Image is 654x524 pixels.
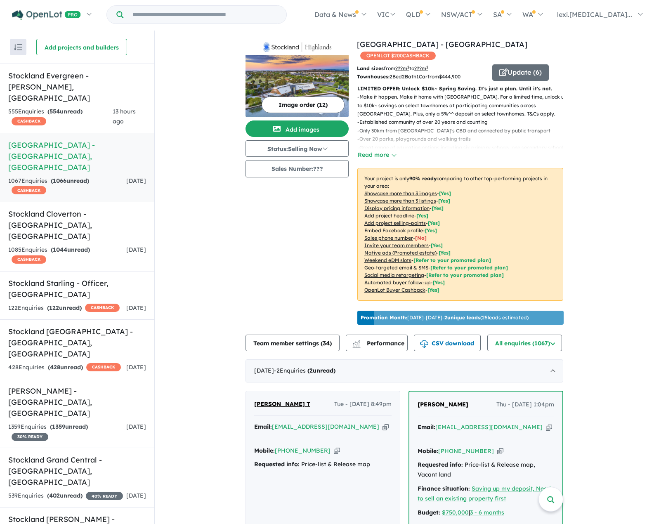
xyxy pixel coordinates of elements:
[420,340,428,348] img: download icon
[409,175,437,182] b: 90 % ready
[126,363,146,371] span: [DATE]
[246,120,349,137] button: Add images
[126,492,146,499] span: [DATE]
[357,93,570,118] p: - Make it happen. Make it home with [GEOGRAPHIC_DATA]. For a limited time, unlock up to $10k~ sav...
[364,190,437,196] u: Showcase more than 3 images
[470,509,504,516] a: 3 - 6 months
[51,177,89,184] strong: ( unread)
[357,73,390,80] b: Townhouses:
[48,363,83,371] strong: ( unread)
[357,135,570,143] p: - Over 20 parks, playgrounds and walking trails
[395,65,409,71] u: ??? m
[439,250,451,256] span: [Yes]
[361,314,407,321] b: Promotion Month:
[12,255,46,264] span: CASHBACK
[418,401,468,408] span: [PERSON_NAME]
[364,264,428,271] u: Geo-targeted email & SMS
[496,400,554,410] span: Thu - [DATE] 1:04pm
[53,177,66,184] span: 1066
[52,423,65,430] span: 1359
[272,423,379,430] a: [EMAIL_ADDRESS][DOMAIN_NAME]
[47,304,82,312] strong: ( unread)
[323,340,330,347] span: 34
[8,176,126,196] div: 1067 Enquir ies
[14,44,22,50] img: sort.svg
[364,242,429,248] u: Invite your team members
[442,509,469,516] u: $750,000
[431,242,443,248] span: [ Yes ]
[426,272,504,278] span: [Refer to your promoted plan]
[309,367,313,374] span: 2
[346,335,408,351] button: Performance
[246,335,340,351] button: Team member settings (34)
[254,447,275,454] strong: Mobile:
[275,447,331,454] a: [PHONE_NUMBER]
[360,52,436,60] span: OPENLOT $ 200 CASHBACK
[414,65,428,71] u: ???m
[382,423,389,431] button: Copy
[546,423,552,432] button: Copy
[432,205,444,211] span: [ Yes ]
[47,492,83,499] strong: ( unread)
[439,190,451,196] span: [ Yes ]
[418,460,554,480] div: Price-list & Release map, Vacant land
[364,220,426,226] u: Add project selling-points
[85,304,120,312] span: CASHBACK
[438,447,494,455] a: [PHONE_NUMBER]
[36,39,127,55] button: Add projects and builders
[113,108,136,125] span: 13 hours ago
[361,314,529,321] p: [DATE] - [DATE] - ( 25 leads estimated)
[249,42,345,52] img: Stockland Highlands - Mickleham Logo
[354,340,404,347] span: Performance
[47,108,83,115] strong: ( unread)
[430,264,508,271] span: [Refer to your promoted plan]
[390,73,392,80] u: 2
[402,73,405,80] u: 2
[357,40,527,49] a: [GEOGRAPHIC_DATA] - [GEOGRAPHIC_DATA]
[357,150,396,160] button: Read more
[364,198,436,204] u: Showcase more than 3 listings
[418,447,438,455] strong: Mobile:
[126,423,146,430] span: [DATE]
[364,250,437,256] u: Native ads (Promoted estate)
[53,246,67,253] span: 1044
[307,367,335,374] strong: ( unread)
[50,363,60,371] span: 428
[364,279,431,286] u: Automated buyer follow-up
[357,168,563,301] p: Your project is only comparing to other top-performing projects in your area: - - - - - - - - - -...
[126,304,146,312] span: [DATE]
[49,304,59,312] span: 122
[126,177,146,184] span: [DATE]
[357,73,486,81] p: Bed Bath Car from
[50,108,60,115] span: 554
[86,363,121,371] span: CASHBACK
[425,227,437,234] span: [ Yes ]
[439,73,460,80] u: $ 444,900
[254,423,272,430] strong: Email:
[357,118,570,126] p: - Established community of over 20 years and counting
[12,10,81,20] img: Openlot PRO Logo White
[357,144,570,161] p: - Great range of education options including six primary schools, one secondary school and three ...
[353,340,360,345] img: line-chart.svg
[492,64,549,81] button: Update (6)
[418,423,435,431] strong: Email:
[438,198,450,204] span: [ Yes ]
[8,70,146,104] h5: Stockland Evergreen - [PERSON_NAME] , [GEOGRAPHIC_DATA]
[12,117,46,125] span: CASHBACK
[50,423,88,430] strong: ( unread)
[8,385,146,419] h5: [PERSON_NAME] - [GEOGRAPHIC_DATA] , [GEOGRAPHIC_DATA]
[51,246,90,253] strong: ( unread)
[418,485,551,502] a: Saving up my deposit, Need to sell an existing property first
[8,363,121,373] div: 428 Enquir ies
[418,461,463,468] strong: Requested info:
[246,359,563,382] div: [DATE]
[8,491,123,501] div: 539 Enquir ies
[8,139,146,173] h5: [GEOGRAPHIC_DATA] - [GEOGRAPHIC_DATA] , [GEOGRAPHIC_DATA]
[254,460,392,470] div: Price-list & Release map
[433,279,445,286] span: [Yes]
[49,492,60,499] span: 402
[8,107,113,127] div: 555 Enquir ies
[364,235,413,241] u: Sales phone number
